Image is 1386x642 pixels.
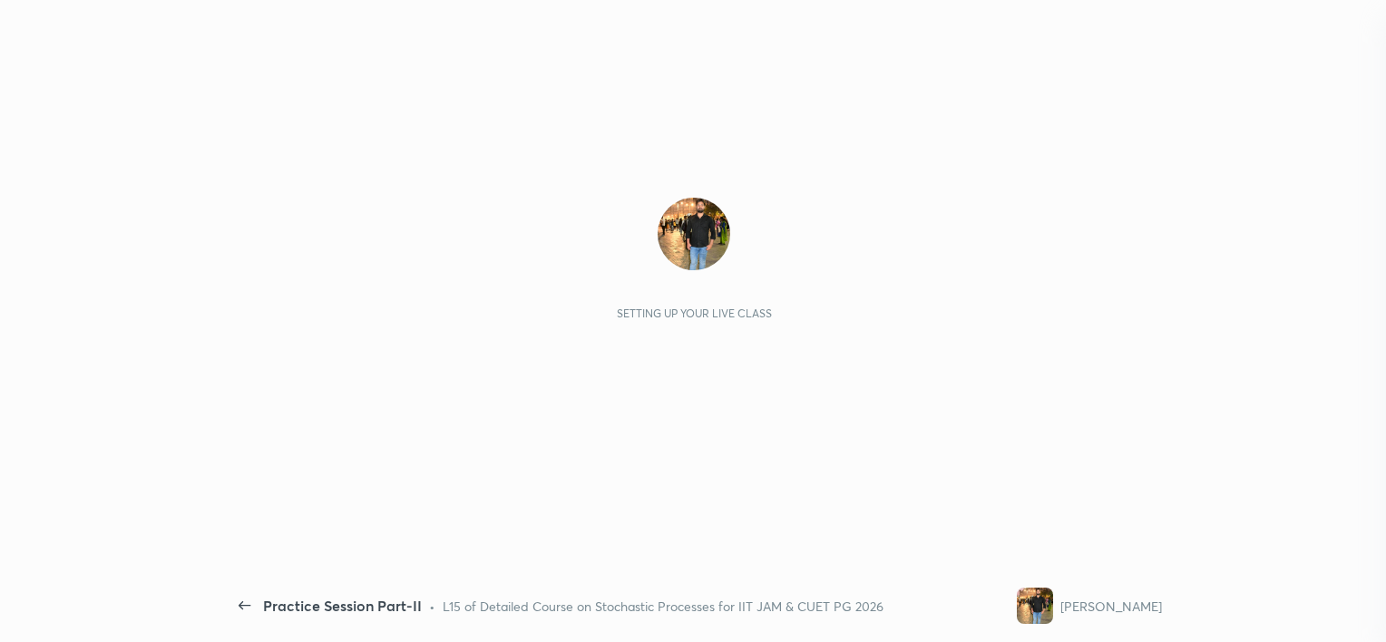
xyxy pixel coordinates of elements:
div: L15 of Detailed Course on Stochastic Processes for IIT JAM & CUET PG 2026 [443,597,883,616]
div: • [429,597,435,616]
img: 5e1f66a2e018416d848ccd0b71c63bf1.jpg [658,198,730,270]
img: 5e1f66a2e018416d848ccd0b71c63bf1.jpg [1017,588,1053,624]
div: Setting up your live class [617,306,772,320]
div: [PERSON_NAME] [1060,597,1162,616]
div: Practice Session Part-II [263,595,422,617]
